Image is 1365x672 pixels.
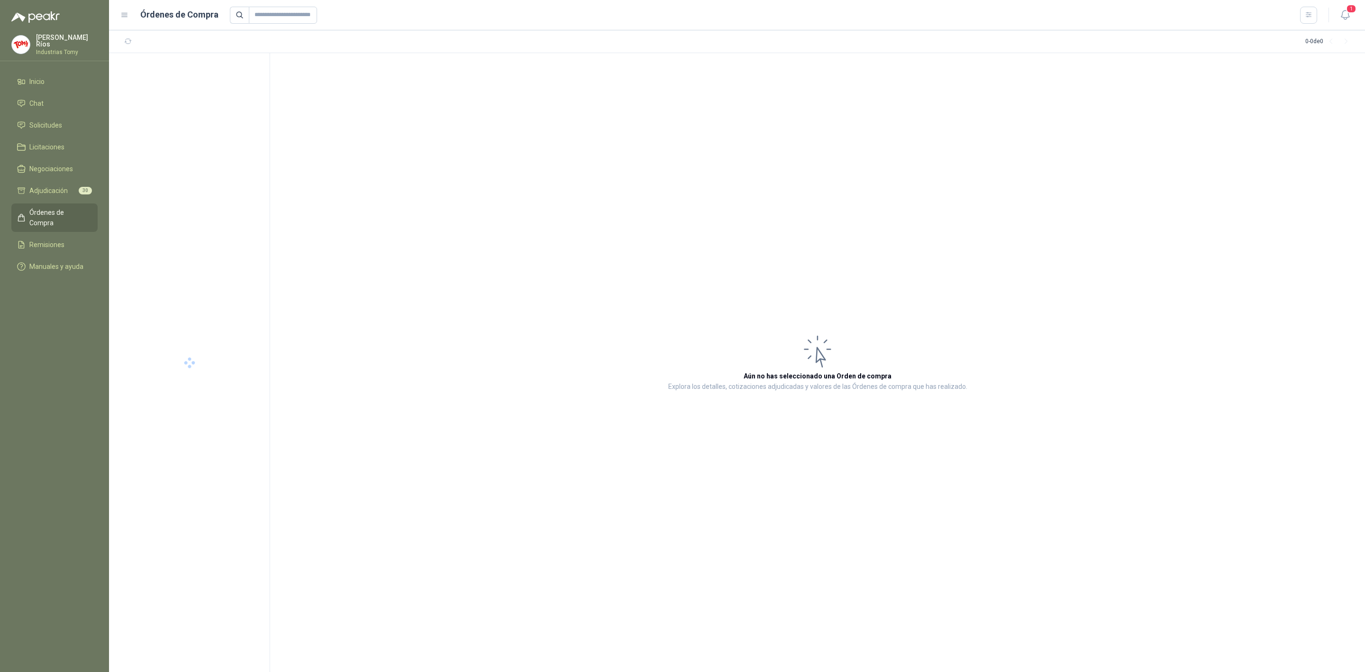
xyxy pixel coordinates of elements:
[140,8,218,21] h1: Órdenes de Compra
[11,182,98,200] a: Adjudicación30
[668,381,967,393] p: Explora los detalles, cotizaciones adjudicadas y valores de las Órdenes de compra que has realizado.
[11,138,98,156] a: Licitaciones
[29,120,62,130] span: Solicitudes
[29,261,83,272] span: Manuales y ayuda
[29,76,45,87] span: Inicio
[1337,7,1354,24] button: 1
[1346,4,1356,13] span: 1
[11,236,98,254] a: Remisiones
[36,34,98,47] p: [PERSON_NAME] Ríos
[11,11,60,23] img: Logo peakr
[29,239,64,250] span: Remisiones
[29,185,68,196] span: Adjudicación
[11,116,98,134] a: Solicitudes
[29,142,64,152] span: Licitaciones
[79,187,92,194] span: 30
[11,73,98,91] a: Inicio
[11,94,98,112] a: Chat
[29,98,44,109] span: Chat
[36,49,98,55] p: Industrias Tomy
[11,258,98,276] a: Manuales y ayuda
[1305,34,1354,49] div: 0 - 0 de 0
[12,36,30,54] img: Company Logo
[744,371,892,381] h3: Aún no has seleccionado una Orden de compra
[29,207,89,228] span: Órdenes de Compra
[29,164,73,174] span: Negociaciones
[11,160,98,178] a: Negociaciones
[11,203,98,232] a: Órdenes de Compra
